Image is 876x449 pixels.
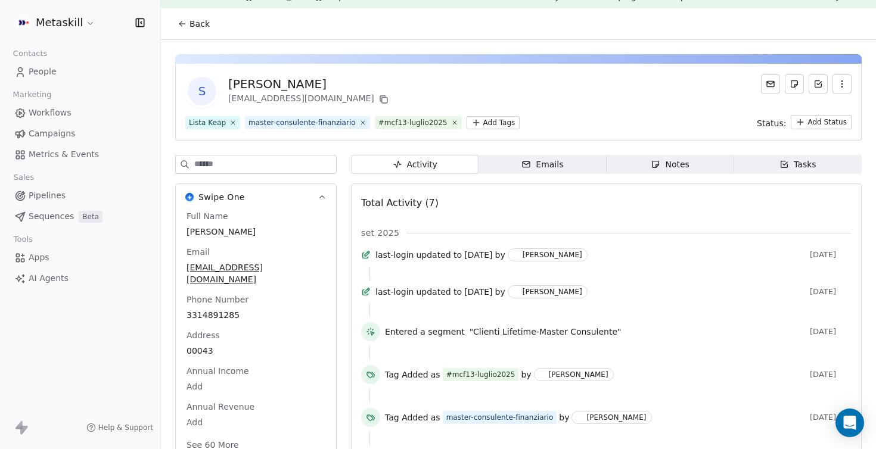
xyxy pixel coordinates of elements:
div: [PERSON_NAME] [523,288,582,296]
span: Tag Added [385,369,428,381]
a: Metrics & Events [10,145,151,164]
img: Swipe One [185,193,194,201]
span: Metaskill [36,15,83,30]
span: "Clienti Lifetime-Master Consulente" [470,326,622,338]
a: Campaigns [10,124,151,144]
span: [DATE] [810,287,852,297]
span: 3314891285 [187,309,325,321]
span: by [559,411,569,423]
span: Metrics & Events [29,148,99,161]
span: as [431,369,440,381]
img: R [574,413,583,422]
span: [DATE] [464,286,492,298]
a: SequencesBeta [10,207,151,226]
div: Open Intercom Messenger [835,409,864,437]
span: by [521,369,531,381]
span: Pipelines [29,189,66,202]
span: [DATE] [810,327,852,336]
a: AI Agents [10,269,151,288]
span: Phone Number [184,294,251,305]
button: Metaskill [14,13,98,33]
div: #mcf13-luglio2025 [446,369,515,380]
span: Sequences [29,210,74,223]
div: [PERSON_NAME] [228,76,391,92]
div: [PERSON_NAME] [586,413,646,422]
button: Add Tags [467,116,520,129]
span: [DATE] [810,250,852,260]
span: [PERSON_NAME] [187,226,325,238]
span: Status: [757,117,786,129]
div: master-consulente-finanziario [248,117,356,128]
span: Campaigns [29,127,75,140]
button: Back [170,13,217,35]
span: Entered a segment [385,326,465,338]
span: People [29,66,57,78]
span: updated to [416,286,462,298]
span: Total Activity (7) [361,197,439,208]
span: last-login [375,249,414,261]
span: [EMAIL_ADDRESS][DOMAIN_NAME] [187,261,325,285]
span: S [188,77,216,105]
span: Address [184,329,222,341]
span: as [431,411,440,423]
div: [EMAIL_ADDRESS][DOMAIN_NAME] [228,92,391,107]
img: R [510,251,518,260]
span: 00043 [187,345,325,357]
span: Tag Added [385,411,428,423]
a: Workflows [10,103,151,123]
button: Swipe OneSwipe One [176,184,336,210]
span: set 2025 [361,227,399,239]
button: Add Status [791,115,852,129]
span: Swipe One [198,191,245,203]
span: Workflows [29,107,72,119]
span: Marketing [8,86,57,104]
span: [DATE] [810,370,852,379]
span: by [495,286,505,298]
div: [PERSON_NAME] [549,370,608,379]
span: by [495,249,505,261]
div: Lista Keap [189,117,226,128]
a: Apps [10,248,151,267]
span: updated to [416,249,462,261]
span: last-login [375,286,414,298]
span: Tools [8,230,38,248]
span: Annual Income [184,365,251,377]
span: Contacts [8,45,52,63]
span: Beta [79,211,102,223]
span: [DATE] [810,413,852,422]
span: Help & Support [98,423,153,432]
img: AVATAR%20METASKILL%20-%20Colori%20Positivo.png [17,15,31,30]
span: Sales [8,169,39,186]
span: Back [190,18,210,30]
a: Pipelines [10,186,151,205]
span: Add [187,416,325,428]
span: Full Name [184,210,231,222]
img: R [536,370,545,379]
div: Emails [521,158,563,171]
span: Add [187,381,325,392]
span: AI Agents [29,272,69,285]
span: Apps [29,251,49,264]
a: Help & Support [86,423,153,432]
div: #mcf13-luglio2025 [378,117,448,128]
span: [DATE] [464,249,492,261]
div: [PERSON_NAME] [523,251,582,259]
div: master-consulente-finanziario [446,412,554,423]
a: People [10,62,151,82]
div: Tasks [779,158,816,171]
img: R [510,288,518,297]
div: Notes [651,158,689,171]
span: Email [184,246,212,258]
span: Annual Revenue [184,401,257,413]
